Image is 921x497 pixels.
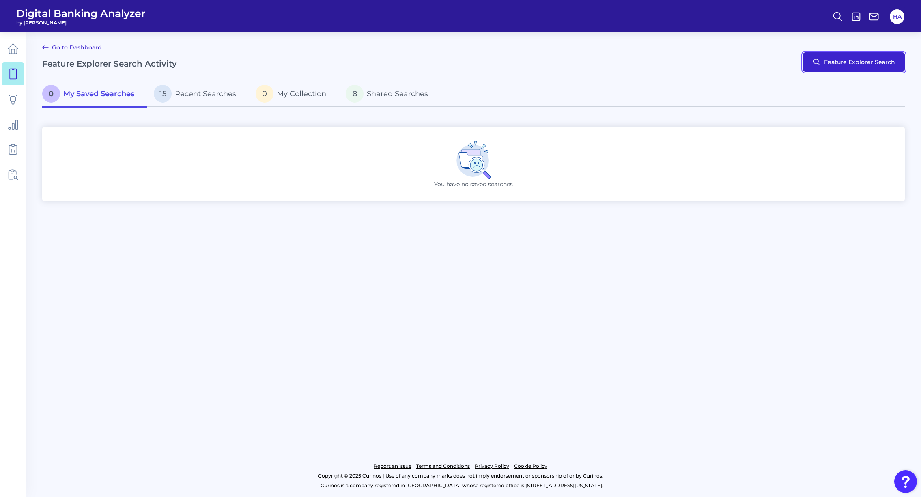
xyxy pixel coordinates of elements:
[42,59,177,69] h2: Feature Explorer Search Activity
[147,82,249,108] a: 15Recent Searches
[367,89,428,98] span: Shared Searches
[16,7,146,19] span: Digital Banking Analyzer
[16,19,146,26] span: by [PERSON_NAME]
[42,481,881,491] p: Curinos is a company registered in [GEOGRAPHIC_DATA] whose registered office is [STREET_ADDRESS][...
[154,85,172,103] span: 15
[63,89,134,98] span: My Saved Searches
[803,52,905,72] button: Feature Explorer Search
[894,470,917,493] button: Open Resource Center
[42,127,905,201] div: You have no saved searches
[40,471,881,481] p: Copyright © 2025 Curinos | Use of any company marks does not imply endorsement or sponsorship of ...
[175,89,236,98] span: Recent Searches
[374,461,411,471] a: Report an issue
[42,43,102,52] a: Go to Dashboard
[42,85,60,103] span: 0
[256,85,273,103] span: 0
[249,82,339,108] a: 0My Collection
[475,461,509,471] a: Privacy Policy
[339,82,441,108] a: 8Shared Searches
[346,85,364,103] span: 8
[416,461,470,471] a: Terms and Conditions
[514,461,547,471] a: Cookie Policy
[890,9,904,24] button: HA
[277,89,326,98] span: My Collection
[42,82,147,108] a: 0My Saved Searches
